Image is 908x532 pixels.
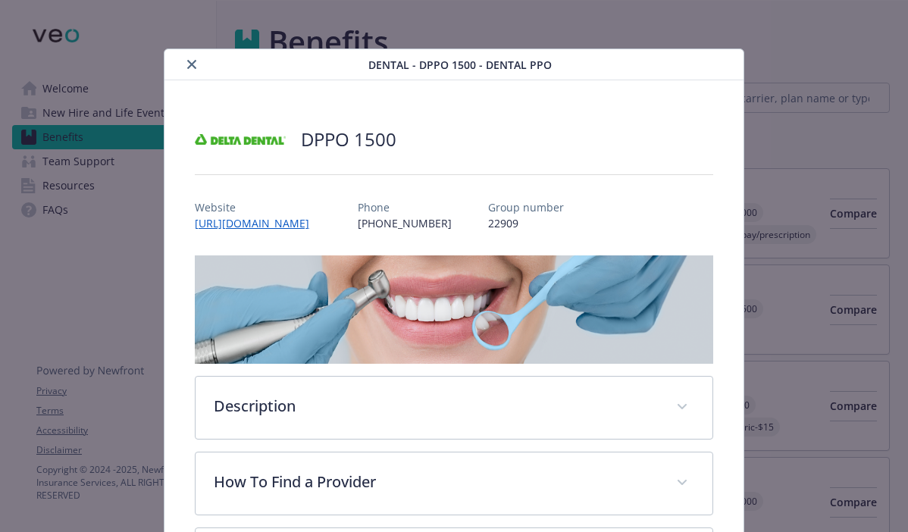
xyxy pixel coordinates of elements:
a: [URL][DOMAIN_NAME] [195,216,321,230]
div: How To Find a Provider [196,452,713,515]
p: 22909 [488,215,564,231]
p: Phone [358,199,452,215]
h2: DPPO 1500 [301,127,396,152]
span: Dental - DPPO 1500 - Dental PPO [368,57,552,73]
p: Website [195,199,321,215]
p: Group number [488,199,564,215]
p: Description [214,395,659,418]
button: close [183,55,201,74]
p: How To Find a Provider [214,471,659,493]
div: Description [196,377,713,439]
img: banner [195,255,714,364]
img: Delta Dental Insurance Company [195,117,286,162]
p: [PHONE_NUMBER] [358,215,452,231]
